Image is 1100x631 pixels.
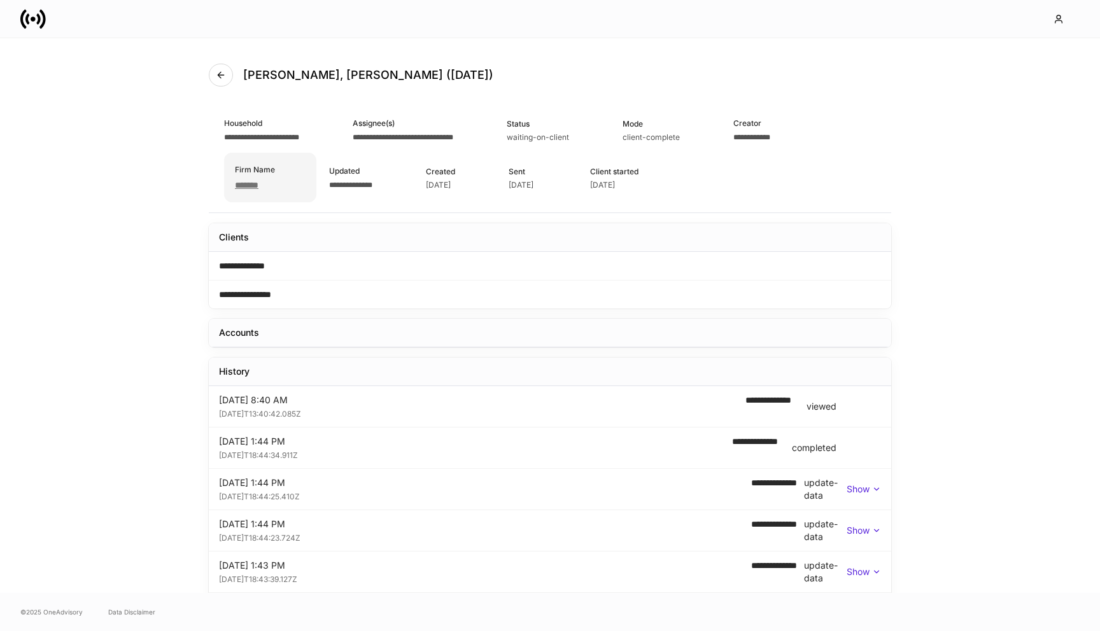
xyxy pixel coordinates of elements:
[426,180,451,190] div: [DATE]
[590,180,615,190] div: [DATE]
[219,448,722,461] div: [DATE]T18:44:34.911Z
[235,163,275,176] div: Firm Name
[219,572,751,585] div: [DATE]T18:43:39.127Z
[804,559,847,585] div: update-data
[329,165,372,177] div: Updated
[590,165,638,177] div: Client started
[219,559,751,572] div: [DATE] 1:43 PM
[209,469,891,510] div: [DATE] 1:44 PM[DATE]T18:44:25.410Z**** **** ****update-dataShow
[224,117,299,129] div: Household
[219,394,735,406] div: [DATE] 8:40 AM
[507,118,569,130] div: Status
[507,132,569,142] div: waiting-on-client
[807,400,836,413] div: viewed
[847,524,870,537] p: Show
[219,530,751,543] div: [DATE]T18:44:23.724Z
[219,435,722,448] div: [DATE] 1:44 PM
[847,565,870,578] p: Show
[20,607,83,617] span: © 2025 OneAdvisory
[108,607,155,617] a: Data Disclaimer
[804,518,847,543] div: update-data
[623,132,680,142] div: client-complete
[219,231,249,244] div: Clients
[219,476,751,489] div: [DATE] 1:44 PM
[792,441,836,454] div: completed
[733,117,770,129] div: Creator
[219,518,751,530] div: [DATE] 1:44 PM
[219,326,259,339] div: Accounts
[219,406,735,419] div: [DATE]T13:40:42.085Z
[209,551,891,592] div: [DATE] 1:43 PM[DATE]T18:43:39.127Z**** **** ****update-dataShow
[219,489,751,502] div: [DATE]T18:44:25.410Z
[209,510,891,551] div: [DATE] 1:44 PM[DATE]T18:44:23.724Z**** **** ****update-dataShow
[623,118,680,130] div: Mode
[353,117,453,129] div: Assignee(s)
[804,476,847,502] div: update-data
[426,165,455,177] div: Created
[509,180,533,190] div: [DATE]
[219,365,250,378] div: History
[243,67,493,83] h4: [PERSON_NAME], [PERSON_NAME] ([DATE])
[847,483,870,496] p: Show
[509,165,537,177] div: Sent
